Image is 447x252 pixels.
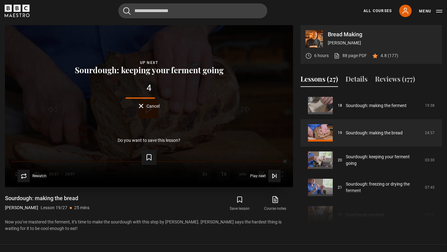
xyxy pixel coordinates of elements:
[334,52,367,59] a: 88 page PDF
[15,84,283,92] div: 4
[15,60,283,66] div: Up next
[5,5,29,17] svg: BBC Maestro
[5,219,293,232] p: Now you’ve mastered the ferment, it’s time to make the sourdough with this step by [PERSON_NAME]....
[300,74,338,87] button: Lessons (27)
[419,8,442,14] button: Toggle navigation
[118,3,267,18] input: Search
[363,8,392,14] a: All Courses
[328,40,437,46] p: [PERSON_NAME]
[222,195,257,213] button: Save lesson
[118,138,180,142] p: Do you want to save this lesson?
[5,205,38,211] p: [PERSON_NAME]
[346,181,421,194] a: Sourdough: freezing or drying the ferment
[5,25,293,187] video-js: Video Player
[314,52,329,59] p: 6 hours
[345,74,368,87] button: Details
[346,130,403,136] a: Sourdough: making the bread
[74,205,89,211] p: 25 mins
[381,52,398,59] p: 4.8 (177)
[258,195,293,213] a: Course notes
[123,7,131,15] button: Submit the search query
[32,174,47,178] span: Rewatch
[328,32,437,37] p: Bread Making
[250,174,266,178] span: Play next
[250,170,281,182] button: Play next
[346,154,421,167] a: Sourdough: keeping your ferment going
[73,66,225,74] button: Sourdough: keeping your ferment going
[41,205,67,211] p: Lesson 19/27
[147,104,160,108] span: Cancel
[139,104,160,108] button: Cancel
[17,170,47,182] button: Rewatch
[346,102,407,109] a: Sourdough: making the ferment
[375,74,415,87] button: Reviews (177)
[5,195,89,202] h1: Sourdough: making the bread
